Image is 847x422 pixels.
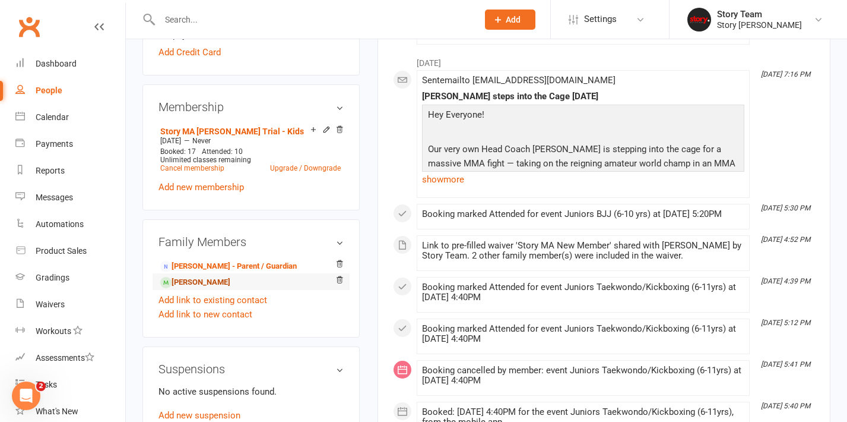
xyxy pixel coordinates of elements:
[36,380,57,389] div: Tasks
[160,127,304,136] a: Story MA [PERSON_NAME] Trial - Kids
[15,77,125,104] a: People
[717,20,802,30] div: Story [PERSON_NAME]
[160,276,230,289] a: [PERSON_NAME]
[15,131,125,158] a: Payments
[761,319,810,327] i: [DATE] 5:12 PM
[717,9,802,20] div: Story Team
[425,142,741,188] p: Our very own Head Coach [PERSON_NAME] is stepping into the cage for a massive MMA fight — taking ...
[506,15,521,24] span: Add
[36,246,87,256] div: Product Sales
[15,371,125,398] a: Tasks
[761,360,810,369] i: [DATE] 5:41 PM
[761,402,810,410] i: [DATE] 5:40 PM
[422,324,744,344] div: Booking marked Attended for event Juniors Taekwondo/Kickboxing (6-11yrs) at [DATE] 4:40PM
[761,277,810,285] i: [DATE] 4:39 PM
[158,363,344,376] h3: Suspensions
[422,209,744,219] div: Booking marked Attended for event Juniors BJJ (6-10 yrs) at [DATE] 5:20PM
[36,407,78,416] div: What's New
[36,300,65,309] div: Waivers
[158,235,344,248] h3: Family Members
[36,139,73,149] div: Payments
[36,166,65,175] div: Reports
[15,51,125,77] a: Dashboard
[761,204,810,212] i: [DATE] 5:30 PM
[158,385,344,399] p: No active suspensions found.
[485,10,535,30] button: Add
[15,318,125,345] a: Workouts
[36,112,69,122] div: Calendar
[422,75,616,86] span: Sent email to [EMAIL_ADDRESS][DOMAIN_NAME]
[15,238,125,264] a: Product Sales
[422,92,744,102] div: [PERSON_NAME] steps into the Cage [DATE]
[422,171,744,188] a: show more
[36,353,94,363] div: Assessments
[158,307,252,322] a: Add link to new contact
[36,219,84,229] div: Automations
[158,410,240,421] a: Add new suspension
[15,264,125,291] a: Gradings
[158,293,267,307] a: Add link to existing contact
[15,104,125,131] a: Calendar
[160,260,297,273] a: [PERSON_NAME] - Parent / Guardian
[15,158,125,184] a: Reports
[36,59,77,68] div: Dashboard
[36,193,73,202] div: Messages
[761,70,810,78] i: [DATE] 7:16 PM
[158,100,344,114] h3: Membership
[160,147,196,156] span: Booked: 17
[36,326,71,336] div: Workouts
[270,164,341,172] a: Upgrade / Downgrade
[422,241,744,261] div: Link to pre-filled waiver 'Story MA New Member' shared with [PERSON_NAME] by Story Team. 2 other ...
[157,136,344,146] div: —
[14,12,44,42] a: Clubworx
[156,11,470,28] input: Search...
[160,164,224,172] a: Cancel membership
[158,45,221,59] a: Add Credit Card
[15,345,125,371] a: Assessments
[158,182,244,193] a: Add new membership
[15,184,125,211] a: Messages
[36,273,69,282] div: Gradings
[192,137,211,145] span: Never
[160,156,251,164] span: Unlimited classes remaining
[422,366,744,386] div: Booking cancelled by member: event Juniors Taekwondo/Kickboxing (6-11yrs) at [DATE] 4:40PM
[761,235,810,244] i: [DATE] 4:52 PM
[393,51,815,70] li: [DATE]
[687,8,711,32] img: thumb_image1751589760.png
[160,137,181,145] span: [DATE]
[36,382,46,391] span: 2
[584,6,617,33] span: Settings
[12,382,40,410] iframe: Intercom live chat
[36,86,62,95] div: People
[15,291,125,318] a: Waivers
[425,108,741,125] p: Hey Everyone!
[422,282,744,303] div: Booking marked Attended for event Juniors Taekwondo/Kickboxing (6-11yrs) at [DATE] 4:40PM
[202,147,243,156] span: Attended: 10
[15,211,125,238] a: Automations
